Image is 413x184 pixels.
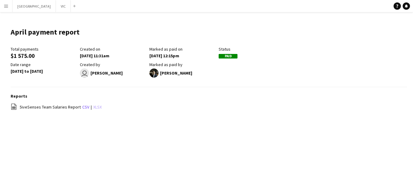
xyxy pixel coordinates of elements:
span: Paid [219,54,237,59]
div: [DATE] 12:15pm [149,53,216,59]
div: Total payments [11,46,77,52]
div: $1 575.00 [11,53,77,59]
div: [PERSON_NAME] [149,69,216,78]
div: [DATE] to [DATE] [11,69,77,74]
div: Marked as paid by [149,62,216,67]
span: 5iveSenses Team Salaries Report [20,104,81,110]
div: | [11,103,407,111]
button: [GEOGRAPHIC_DATA] [12,0,56,12]
a: csv [82,104,89,110]
button: VIC [56,0,71,12]
h1: April payment report [11,28,80,37]
h3: Reports [11,93,407,99]
a: xlsx [93,104,102,110]
div: Status [219,46,285,52]
div: [PERSON_NAME] [80,69,146,78]
div: [DATE] 11:31am [80,53,146,59]
div: Marked as paid on [149,46,216,52]
div: Created on [80,46,146,52]
div: Created by [80,62,146,67]
div: Date range [11,62,77,67]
